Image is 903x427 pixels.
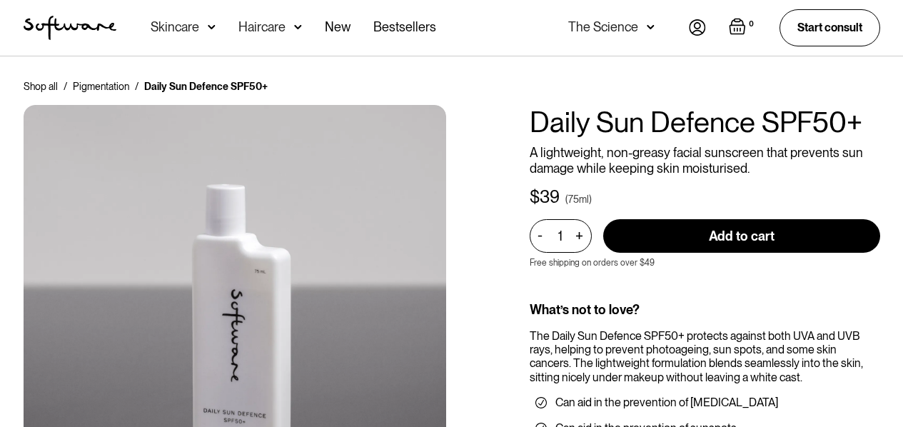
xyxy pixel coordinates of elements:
[294,20,302,34] img: arrow down
[746,18,757,31] div: 0
[73,79,129,94] a: Pigmentation
[729,18,757,38] a: Open cart
[540,187,560,208] div: 39
[568,20,638,34] div: The Science
[151,20,199,34] div: Skincare
[24,16,116,40] a: home
[603,219,880,253] input: Add to cart
[144,79,268,94] div: Daily Sun Defence SPF50+
[238,20,286,34] div: Haircare
[530,187,540,208] div: $
[135,79,138,94] div: /
[64,79,67,94] div: /
[572,228,587,244] div: +
[530,329,880,384] div: The Daily Sun Defence SPF50+ protects against both UVA and UVB rays, helping to prevent photoagei...
[24,16,116,40] img: Software Logo
[780,9,880,46] a: Start consult
[530,145,880,176] p: A lightweight, non-greasy facial sunscreen that prevents sun damage while keeping skin moisturised.
[530,302,880,318] div: What’s not to love?
[208,20,216,34] img: arrow down
[535,396,874,410] li: Can aid in the prevention of [MEDICAL_DATA]
[565,192,592,206] div: (75ml)
[24,79,58,94] a: Shop all
[647,20,655,34] img: arrow down
[538,228,547,243] div: -
[530,105,880,139] h1: Daily Sun Defence SPF50+
[530,258,655,268] p: Free shipping on orders over $49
